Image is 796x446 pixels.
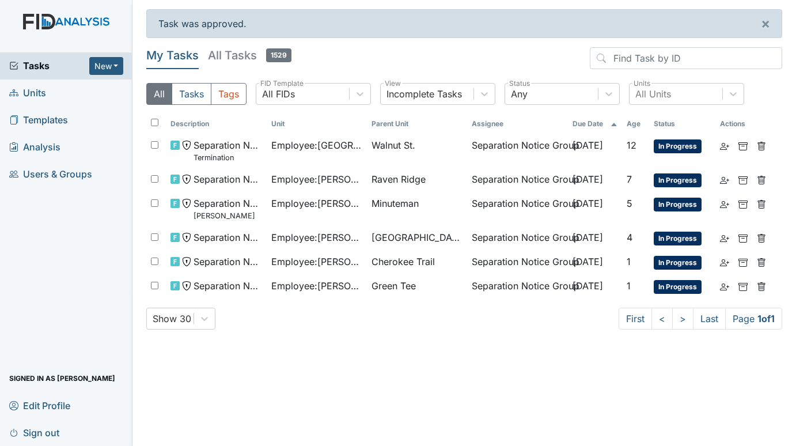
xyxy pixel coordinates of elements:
span: 1 [627,280,631,292]
span: Units [9,84,46,102]
span: In Progress [654,232,702,245]
span: 12 [627,139,636,151]
span: Templates [9,111,68,129]
a: Delete [757,196,766,210]
a: Delete [757,230,766,244]
th: Assignee [467,114,567,134]
span: Sign out [9,424,59,441]
div: All FIDs [262,87,295,101]
div: Incomplete Tasks [386,87,462,101]
span: Page [725,308,782,330]
small: [PERSON_NAME] [194,210,261,221]
th: Toggle SortBy [568,114,622,134]
a: Archive [738,172,748,186]
strong: 1 of 1 [757,313,775,324]
button: × [749,10,782,37]
td: Separation Notice Group [467,134,567,168]
h5: My Tasks [146,47,199,63]
div: Show 30 [153,312,191,326]
span: Separation Notice Nyeshia Redmond [194,196,261,221]
span: Employee : [PERSON_NAME], [PERSON_NAME] [271,172,362,186]
a: > [672,308,693,330]
span: Green Tee [372,279,416,293]
a: Archive [738,196,748,210]
span: [DATE] [573,256,603,267]
span: 4 [627,232,632,243]
button: Tasks [172,83,211,105]
td: Separation Notice Group [467,168,567,192]
span: Walnut St. [372,138,415,152]
a: Delete [757,255,766,269]
input: Toggle All Rows Selected [151,119,158,126]
span: 1 [627,256,631,267]
a: Archive [738,279,748,293]
a: First [619,308,652,330]
span: [DATE] [573,198,603,209]
a: Archive [738,138,748,152]
a: Archive [738,255,748,269]
span: Analysis [9,138,60,156]
span: In Progress [654,280,702,294]
span: Separation Notice [194,230,261,244]
small: Termination [194,152,261,163]
span: Employee : [PERSON_NAME] [271,279,362,293]
a: Last [693,308,726,330]
nav: task-pagination [619,308,782,330]
button: Tags [211,83,247,105]
a: Archive [738,230,748,244]
span: Edit Profile [9,396,70,414]
span: Employee : [PERSON_NAME] [271,255,362,269]
span: [DATE] [573,280,603,292]
span: Separation Notice [194,279,261,293]
span: Separation Notice [194,255,261,269]
button: All [146,83,172,105]
span: In Progress [654,198,702,211]
span: Employee : [PERSON_NAME] [271,230,362,244]
span: Users & Groups [9,165,92,183]
span: × [761,15,770,32]
th: Actions [715,114,773,134]
a: Delete [757,138,766,152]
a: Delete [757,279,766,293]
span: Cherokee Trail [372,255,435,269]
td: Separation Notice Group [467,274,567,298]
h5: All Tasks [208,47,291,63]
td: Separation Notice Group [467,192,567,226]
span: Signed in as [PERSON_NAME] [9,369,115,387]
td: Separation Notice Group [467,250,567,274]
td: Separation Notice Group [467,226,567,250]
a: < [651,308,673,330]
span: [DATE] [573,173,603,185]
div: Any [511,87,528,101]
span: In Progress [654,173,702,187]
th: Toggle SortBy [267,114,367,134]
span: Minuteman [372,196,419,210]
th: Toggle SortBy [622,114,649,134]
span: In Progress [654,139,702,153]
th: Toggle SortBy [367,114,467,134]
span: 1529 [266,48,291,62]
span: [DATE] [573,139,603,151]
button: New [89,57,124,75]
span: [GEOGRAPHIC_DATA] [372,230,463,244]
th: Toggle SortBy [166,114,266,134]
span: Employee : [GEOGRAPHIC_DATA][PERSON_NAME] [271,138,362,152]
span: Employee : [PERSON_NAME] [271,196,362,210]
span: Raven Ridge [372,172,426,186]
span: Separation Notice Termination [194,138,261,163]
th: Toggle SortBy [649,114,715,134]
div: All Units [635,87,671,101]
span: [DATE] [573,232,603,243]
span: 5 [627,198,632,209]
span: 7 [627,173,632,185]
span: Separation Notice [194,172,261,186]
a: Delete [757,172,766,186]
a: Tasks [9,59,89,73]
span: In Progress [654,256,702,270]
input: Find Task by ID [590,47,782,69]
div: Task was approved. [146,9,782,38]
div: Type filter [146,83,247,105]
